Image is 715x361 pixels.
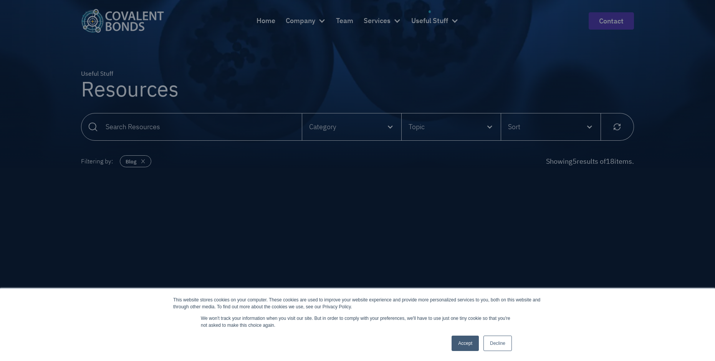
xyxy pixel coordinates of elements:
div: Blog [126,158,136,165]
div: This website stores cookies on your computer. These cookies are used to improve your website expe... [173,296,542,310]
a: home [81,9,164,32]
img: Covalent Bonds White / Teal Logo [81,9,164,32]
div: Filtering by: [81,155,113,168]
div: Category [302,113,401,140]
div: Showing results of items. [546,156,634,166]
div: Useful Stuff [81,69,179,78]
div: Useful Stuff [411,10,458,31]
a: Home [257,10,275,31]
div: Category [309,121,336,132]
div: Sort [508,121,520,132]
div: Services [364,10,401,31]
div: Team [336,15,353,27]
div: Topic [409,121,425,132]
a: Decline [483,336,512,351]
span: 5 [573,157,577,166]
div: Services [364,15,391,27]
div: Topic [402,113,501,140]
a: Accept [452,336,479,351]
img: close icon [139,156,147,167]
div: Company [286,15,315,27]
span: 18 [606,157,614,166]
input: Search Resources [81,113,302,141]
h1: Resources [81,78,179,99]
div: Useful Stuff [411,15,448,27]
a: Team [336,10,353,31]
p: We won't track your information when you visit our site. But in order to comply with your prefere... [201,315,514,329]
div: Home [257,15,275,27]
div: Sort [501,113,600,140]
a: contact [589,12,634,30]
div: Company [286,10,326,31]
